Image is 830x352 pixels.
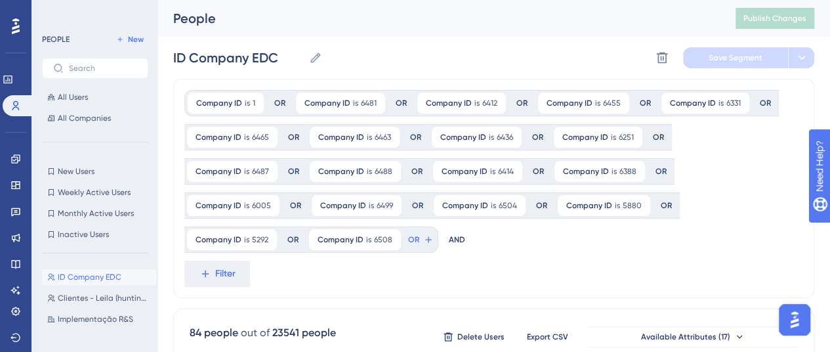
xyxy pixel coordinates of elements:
span: is [612,166,617,177]
span: ID Company EDC [58,272,121,282]
span: Company ID [196,200,241,211]
span: Company ID [196,166,241,177]
div: People [173,9,703,28]
span: Need Help? [31,3,82,19]
span: is [353,98,358,108]
span: 6508 [374,234,392,245]
div: AND [449,227,465,253]
span: is [367,132,372,143]
span: 6487 [252,166,269,177]
div: OR [288,132,299,143]
span: 6481 [361,98,377,108]
div: OR [661,200,672,211]
button: Implementação R&S [42,311,156,327]
span: All Users [58,92,88,102]
div: OR [516,98,528,108]
span: is [595,98,600,108]
span: Company ID [304,98,350,108]
span: Company ID [547,98,592,108]
span: is [244,234,249,245]
span: is [366,234,371,245]
span: Implementação R&S [58,314,133,324]
button: Save Segment [683,47,788,68]
span: 6499 [377,200,393,211]
span: is [245,98,250,108]
span: Company ID [318,166,364,177]
span: Publish Changes [743,13,806,24]
div: OR [290,200,301,211]
span: Company ID [442,200,488,211]
span: is [369,200,374,211]
button: Inactive Users [42,227,148,242]
span: Filter [215,266,236,282]
span: Company ID [426,98,472,108]
div: OR [760,98,771,108]
div: OR [532,132,543,143]
span: OR [408,234,419,245]
iframe: UserGuiding AI Assistant Launcher [775,300,814,340]
input: Segment Name [173,49,304,67]
span: is [615,200,620,211]
span: 6488 [375,166,392,177]
button: Filter [184,261,250,287]
span: is [611,132,616,143]
span: 6414 [498,166,514,177]
span: 6412 [482,98,497,108]
div: OR [288,166,299,177]
span: Clientes - Leila (hunting e selo) [58,293,151,303]
span: 6005 [252,200,271,211]
span: Company ID [566,200,612,211]
span: is [244,132,249,143]
div: 23541 people [272,325,336,341]
span: 6455 [603,98,621,108]
span: New Users [58,166,94,177]
div: OR [533,166,544,177]
span: All Companies [58,113,111,123]
div: OR [640,98,651,108]
span: 6251 [619,132,634,143]
button: Delete Users [441,326,507,347]
span: 6436 [497,132,513,143]
span: is [244,200,249,211]
span: Weekly Active Users [58,187,131,198]
span: 6463 [375,132,391,143]
div: OR [655,166,667,177]
span: Company ID [196,234,241,245]
span: Company ID [318,234,363,245]
div: OR [396,98,407,108]
button: All Users [42,89,148,105]
span: Company ID [196,132,241,143]
span: Company ID [670,98,716,108]
button: OR [406,229,435,250]
input: Search [69,64,137,73]
div: OR [274,98,285,108]
span: is [244,166,249,177]
span: Monthly Active Users [58,208,134,219]
span: is [491,200,496,211]
div: PEOPLE [42,34,70,45]
span: 1 [253,98,255,108]
span: 6388 [619,166,636,177]
div: OR [410,132,421,143]
span: 5880 [623,200,642,211]
span: New [128,34,144,45]
button: Weekly Active Users [42,185,148,200]
span: Available Attributes (17) [641,332,730,342]
button: Export CSV [514,326,580,347]
button: Available Attributes (17) [588,326,798,347]
span: 6504 [499,200,517,211]
div: out of [241,325,270,341]
span: 6331 [726,98,741,108]
div: OR [536,200,547,211]
span: Delete Users [457,332,505,342]
span: is [718,98,724,108]
span: Company ID [196,98,242,108]
div: OR [287,234,299,245]
button: Clientes - Leila (hunting e selo) [42,290,156,306]
button: ID Company EDC [42,269,156,285]
span: is [489,132,494,143]
span: 6465 [252,132,269,143]
span: Save Segment [709,53,762,63]
span: Company ID [563,166,609,177]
